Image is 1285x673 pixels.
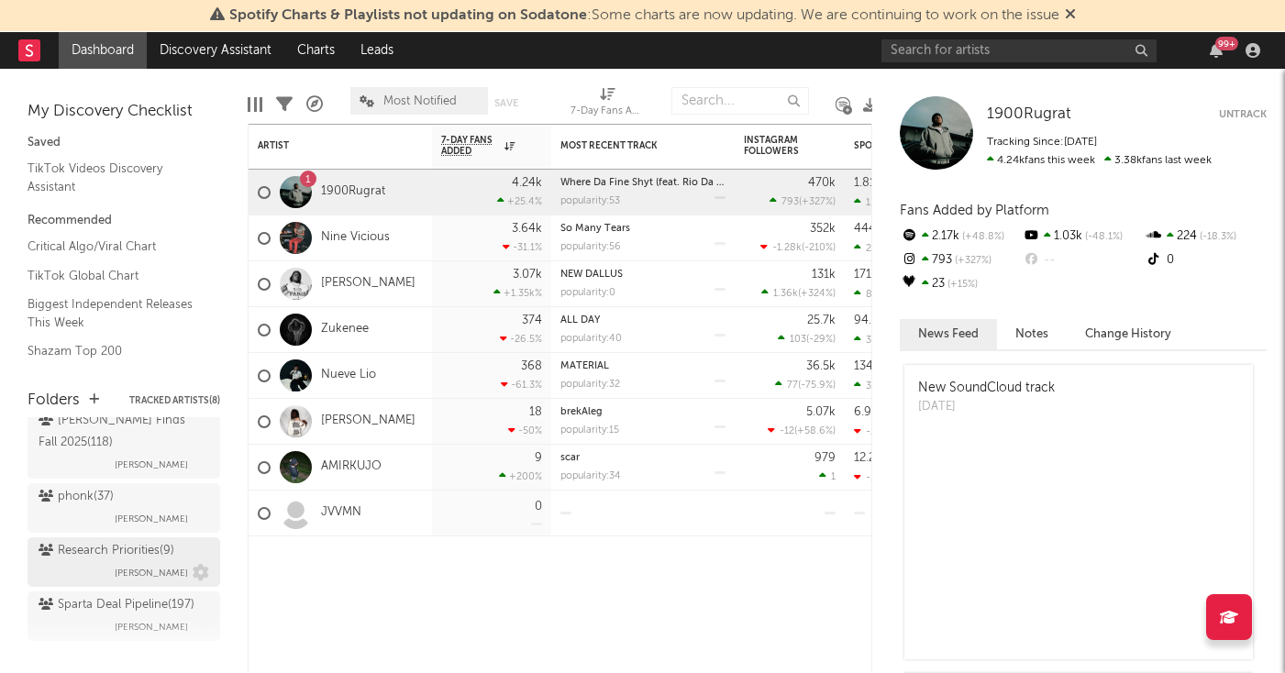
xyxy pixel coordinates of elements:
[28,591,220,641] a: Sparta Deal Pipeline(197)[PERSON_NAME]
[854,269,878,281] div: 171k
[952,256,991,266] span: +327 %
[560,196,620,206] div: popularity: 53
[770,195,836,207] div: ( )
[744,135,808,157] div: Instagram Followers
[28,159,202,196] a: TikTok Videos Discovery Assistant
[806,360,836,372] div: 36.5k
[497,195,542,207] div: +25.4 %
[513,269,542,281] div: 3.07k
[854,471,895,483] div: -1.24k
[1219,105,1267,124] button: Untrack
[814,452,836,464] div: 979
[494,98,518,108] button: Save
[918,379,1055,398] div: New SoundCloud track
[276,78,293,131] div: Filters
[39,486,114,508] div: phonk ( 37 )
[987,106,1071,122] span: 1900Rugrat
[306,78,323,131] div: A&R Pipeline
[807,314,836,326] div: 25.7k
[810,223,836,235] div: 352k
[802,197,833,207] span: +327 %
[1065,8,1076,23] span: Dismiss
[321,230,390,246] a: Nine Vicious
[383,95,457,107] span: Most Notified
[570,78,644,131] div: 7-Day Fans Added (7-Day Fans Added)
[761,287,836,299] div: ( )
[501,379,542,391] div: -61.3 %
[522,314,542,326] div: 374
[560,407,726,417] div: brekAleg
[570,101,644,123] div: 7-Day Fans Added (7-Day Fans Added)
[441,135,500,157] span: 7-Day Fans Added
[28,210,220,232] div: Recommended
[812,269,836,281] div: 131k
[560,178,761,188] a: Where Da Fine Shyt (feat. Rio Da Yung Og)
[115,508,188,530] span: [PERSON_NAME]
[787,381,798,391] span: 77
[831,472,836,482] span: 1
[918,398,1055,416] div: [DATE]
[500,333,542,345] div: -26.5 %
[1145,225,1267,248] div: 224
[39,594,194,616] div: Sparta Deal Pipeline ( 197 )
[760,241,836,253] div: ( )
[997,319,1067,349] button: Notes
[854,223,882,235] div: 444k
[560,315,600,325] a: ALL DAY
[790,335,806,345] span: 103
[28,266,202,286] a: TikTok Global Chart
[854,140,991,151] div: Spotify Monthly Listeners
[900,319,997,349] button: News Feed
[854,314,884,326] div: 94.7k
[115,562,188,584] span: [PERSON_NAME]
[512,177,542,189] div: 4.24k
[809,335,833,345] span: -29 %
[854,177,885,189] div: 1.81M
[671,87,809,115] input: Search...
[806,406,836,418] div: 5.07k
[778,333,836,345] div: ( )
[854,334,881,346] div: 315
[854,380,891,392] div: 3.37k
[321,414,415,429] a: [PERSON_NAME]
[808,177,836,189] div: 470k
[987,105,1071,124] a: 1900Rugrat
[59,32,147,69] a: Dashboard
[854,360,880,372] div: 134k
[900,248,1022,272] div: 793
[321,322,369,337] a: Zukenee
[284,32,348,69] a: Charts
[229,8,1059,23] span: : Some charts are now updating. We are continuing to work on the issue
[1215,37,1238,50] div: 99 +
[28,483,220,533] a: phonk(37)[PERSON_NAME]
[772,243,802,253] span: -1.28k
[560,334,622,344] div: popularity: 40
[560,140,698,151] div: Most Recent Track
[28,294,202,332] a: Biggest Independent Releases This Week
[945,280,978,290] span: +15 %
[775,379,836,391] div: ( )
[560,270,623,280] a: NEW DALLUS
[560,288,615,298] div: popularity: 0
[804,243,833,253] span: -210 %
[987,137,1097,148] span: Tracking Since: [DATE]
[512,223,542,235] div: 3.64k
[801,381,833,391] span: -75.9 %
[881,39,1157,62] input: Search for artists
[854,288,892,300] div: 8.24k
[28,537,220,587] a: Research Priorities(9)[PERSON_NAME]
[900,225,1022,248] div: 2.17k
[129,396,220,405] button: Tracked Artists(8)
[1210,43,1223,58] button: 99+
[321,276,415,292] a: [PERSON_NAME]
[560,224,726,234] div: So Many Tears
[560,361,609,371] a: MATERIAL
[28,407,220,479] a: [PERSON_NAME] Finds Fall 2025(118)[PERSON_NAME]
[560,453,726,463] div: scar
[1197,232,1236,242] span: -18.3 %
[321,368,376,383] a: Nueve Lio
[499,470,542,482] div: +200 %
[503,241,542,253] div: -31.1 %
[1082,232,1123,242] span: -48.1 %
[560,361,726,371] div: MATERIAL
